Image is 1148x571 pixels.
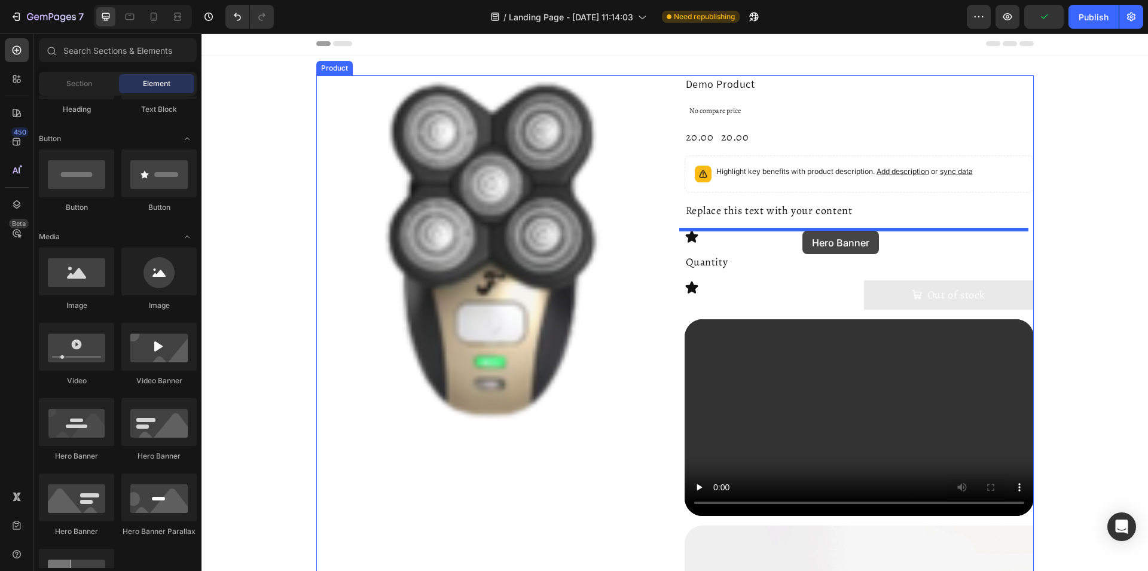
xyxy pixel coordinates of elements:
[178,227,197,246] span: Toggle open
[225,5,274,29] div: Undo/Redo
[1107,512,1136,541] div: Open Intercom Messenger
[39,526,114,537] div: Hero Banner
[39,104,114,115] div: Heading
[39,300,114,311] div: Image
[11,127,29,137] div: 450
[1079,11,1109,23] div: Publish
[121,202,197,213] div: Button
[78,10,84,24] p: 7
[1068,5,1119,29] button: Publish
[39,38,197,62] input: Search Sections & Elements
[121,300,197,311] div: Image
[509,11,633,23] span: Landing Page - [DATE] 11:14:03
[66,78,92,89] span: Section
[143,78,170,89] span: Element
[39,202,114,213] div: Button
[503,11,506,23] span: /
[201,33,1148,571] iframe: Design area
[121,526,197,537] div: Hero Banner Parallax
[9,219,29,228] div: Beta
[121,104,197,115] div: Text Block
[121,451,197,462] div: Hero Banner
[39,375,114,386] div: Video
[39,133,61,144] span: Button
[39,451,114,462] div: Hero Banner
[178,129,197,148] span: Toggle open
[674,11,735,22] span: Need republishing
[5,5,89,29] button: 7
[39,231,60,242] span: Media
[121,375,197,386] div: Video Banner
